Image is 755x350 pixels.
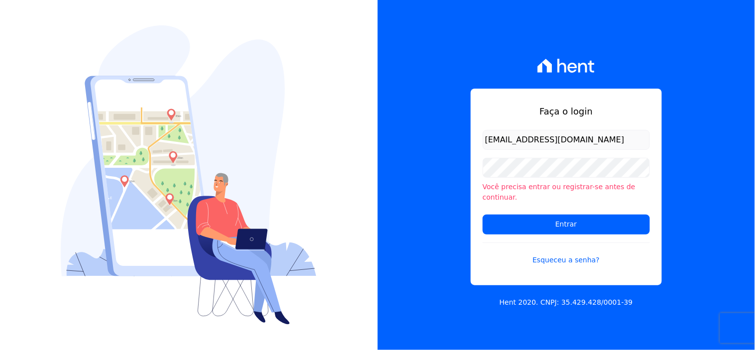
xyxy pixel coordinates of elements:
[483,182,650,203] li: Você precisa entrar ou registrar-se antes de continuar.
[483,130,650,150] input: Email
[483,242,650,265] a: Esqueceu a senha?
[483,215,650,234] input: Entrar
[483,105,650,118] h1: Faça o login
[61,25,317,325] img: Login
[500,297,633,308] p: Hent 2020. CNPJ: 35.429.428/0001-39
